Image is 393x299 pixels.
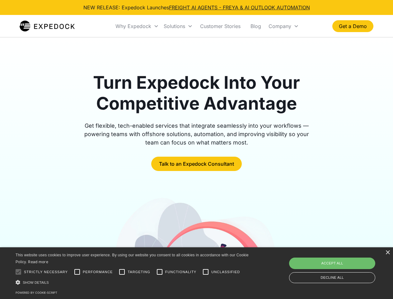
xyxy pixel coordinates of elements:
[113,16,161,37] div: Why Expedock
[246,16,266,37] a: Blog
[83,4,310,11] div: NEW RELEASE: Expedock Launches
[24,269,68,275] span: Strictly necessary
[16,253,249,264] span: This website uses cookies to improve user experience. By using our website you consent to all coo...
[266,16,301,37] div: Company
[77,121,316,147] div: Get flexible, tech-enabled services that integrate seamlessly into your workflows — powering team...
[164,23,185,29] div: Solutions
[28,259,48,264] a: Read more
[83,269,113,275] span: Performance
[115,23,151,29] div: Why Expedock
[195,16,246,37] a: Customer Stories
[211,269,240,275] span: Unclassified
[23,281,49,284] span: Show details
[128,269,150,275] span: Targeting
[16,291,57,294] a: Powered by cookie-script
[151,157,242,171] a: Talk to an Expedock Consultant
[332,20,373,32] a: Get a Demo
[165,269,196,275] span: Functionality
[169,4,310,11] a: FREIGHT AI AGENTS - FREYA & AI OUTLOOK AUTOMATION
[269,23,291,29] div: Company
[20,20,75,32] img: Expedock Logo
[289,232,393,299] iframe: Chat Widget
[77,72,316,114] h1: Turn Expedock Into Your Competitive Advantage
[161,16,195,37] div: Solutions
[20,20,75,32] a: home
[16,279,251,286] div: Show details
